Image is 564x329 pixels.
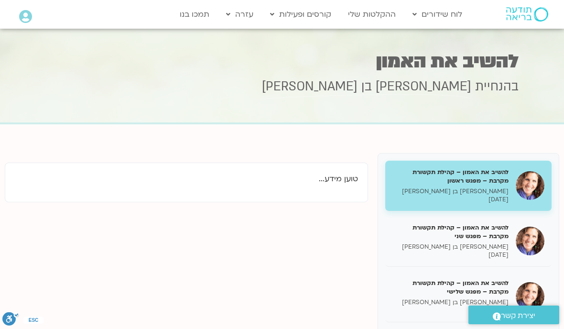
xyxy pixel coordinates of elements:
[392,168,509,185] h5: להשיב את האמון – קהילת תקשורת מקרבת – מפגש ראשון
[516,282,544,311] img: להשיב את האמון – קהילת תקשורת מקרבת – מפגש שלישי
[468,306,559,324] a: יצירת קשר
[516,227,544,255] img: להשיב את האמון – קהילת תקשורת מקרבת – מפגש שני
[475,78,519,95] span: בהנחיית
[392,223,509,241] h5: להשיב את האמון – קהילת תקשורת מקרבת – מפגש שני
[221,5,258,23] a: עזרה
[392,279,509,296] h5: להשיב את האמון – קהילת תקשורת מקרבת – מפגש שלישי
[265,5,336,23] a: קורסים ופעילות
[392,251,509,259] p: [DATE]
[516,171,544,200] img: להשיב את האמון – קהילת תקשורת מקרבת – מפגש ראשון
[501,309,535,322] span: יצירת קשר
[506,7,548,22] img: תודעה בריאה
[15,173,358,186] p: טוען מידע...
[392,298,509,307] p: [PERSON_NAME] בן [PERSON_NAME]
[392,187,509,196] p: [PERSON_NAME] בן [PERSON_NAME]
[175,5,214,23] a: תמכו בנו
[45,52,519,71] h1: להשיב את האמון
[392,243,509,251] p: [PERSON_NAME] בן [PERSON_NAME]
[392,307,509,315] p: [DATE]
[343,5,401,23] a: ההקלטות שלי
[392,196,509,204] p: [DATE]
[408,5,467,23] a: לוח שידורים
